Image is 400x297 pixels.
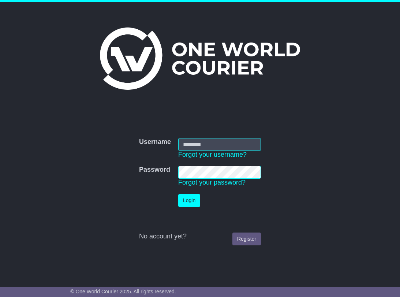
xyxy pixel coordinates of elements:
[178,179,246,186] a: Forgot your password?
[232,233,261,245] a: Register
[178,194,200,207] button: Login
[139,138,171,146] label: Username
[100,27,300,90] img: One World
[139,233,261,241] div: No account yet?
[70,289,176,294] span: © One World Courier 2025. All rights reserved.
[139,166,170,174] label: Password
[178,151,247,158] a: Forgot your username?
